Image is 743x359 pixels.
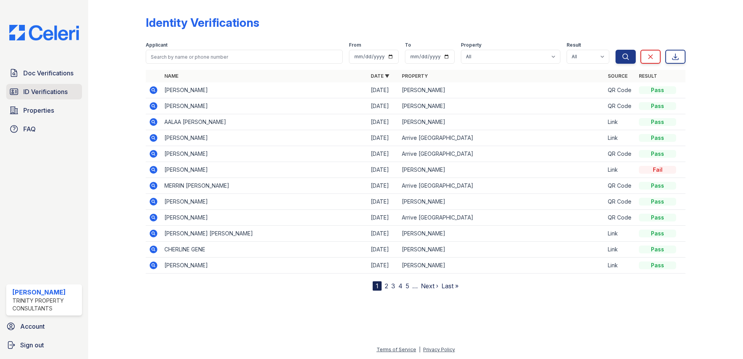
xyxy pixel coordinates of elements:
td: [DATE] [368,82,399,98]
a: 2 [385,282,388,290]
a: Next › [421,282,438,290]
label: Property [461,42,481,48]
a: Terms of Service [377,347,416,352]
div: Pass [639,246,676,253]
span: FAQ [23,124,36,134]
a: 5 [406,282,409,290]
div: Identity Verifications [146,16,259,30]
input: Search by name or phone number [146,50,343,64]
img: CE_Logo_Blue-a8612792a0a2168367f1c8372b55b34899dd931a85d93a1a3d3e32e68fde9ad4.png [3,25,85,40]
td: QR Code [605,178,636,194]
span: Account [20,322,45,331]
div: [PERSON_NAME] [12,288,79,297]
td: [PERSON_NAME] [161,258,368,274]
span: ID Verifications [23,87,68,96]
td: [DATE] [368,210,399,226]
div: Pass [639,230,676,237]
td: [DATE] [368,226,399,242]
td: QR Code [605,210,636,226]
td: Arrive [GEOGRAPHIC_DATA] [399,130,605,146]
label: From [349,42,361,48]
td: Link [605,114,636,130]
td: [DATE] [368,146,399,162]
div: Trinity Property Consultants [12,297,79,312]
td: Link [605,162,636,178]
div: Pass [639,118,676,126]
a: Last » [441,282,459,290]
a: Sign out [3,337,85,353]
a: Property [402,73,428,79]
a: Privacy Policy [423,347,455,352]
span: Sign out [20,340,44,350]
td: [PERSON_NAME] [399,162,605,178]
a: Account [3,319,85,334]
a: Name [164,73,178,79]
td: [DATE] [368,178,399,194]
td: QR Code [605,146,636,162]
td: AALAA [PERSON_NAME] [161,114,368,130]
a: Doc Verifications [6,65,82,81]
td: [DATE] [368,242,399,258]
td: [PERSON_NAME] [161,210,368,226]
div: 1 [373,281,382,291]
td: [PERSON_NAME] [399,242,605,258]
span: Properties [23,106,54,115]
td: [PERSON_NAME] [161,130,368,146]
td: [DATE] [368,114,399,130]
div: Pass [639,182,676,190]
td: [PERSON_NAME] [399,82,605,98]
div: Fail [639,166,676,174]
td: [DATE] [368,162,399,178]
a: FAQ [6,121,82,137]
td: [PERSON_NAME] [161,98,368,114]
div: | [419,347,420,352]
a: 3 [391,282,395,290]
td: CHERLINE GENE [161,242,368,258]
td: [PERSON_NAME] [PERSON_NAME] [161,226,368,242]
td: QR Code [605,98,636,114]
div: Pass [639,86,676,94]
td: Arrive [GEOGRAPHIC_DATA] [399,210,605,226]
div: Pass [639,102,676,110]
label: To [405,42,411,48]
td: [DATE] [368,194,399,210]
td: [PERSON_NAME] [161,146,368,162]
td: [DATE] [368,130,399,146]
td: [PERSON_NAME] [399,194,605,210]
td: QR Code [605,194,636,210]
label: Applicant [146,42,167,48]
div: Pass [639,214,676,221]
td: Link [605,242,636,258]
td: Link [605,226,636,242]
label: Result [567,42,581,48]
div: Pass [639,134,676,142]
a: Date ▼ [371,73,389,79]
td: [PERSON_NAME] [161,162,368,178]
td: [PERSON_NAME] [399,114,605,130]
a: 4 [398,282,403,290]
td: [PERSON_NAME] [399,226,605,242]
td: Arrive [GEOGRAPHIC_DATA] [399,178,605,194]
td: Arrive [GEOGRAPHIC_DATA] [399,146,605,162]
span: Doc Verifications [23,68,73,78]
div: Pass [639,198,676,206]
td: [PERSON_NAME] [161,82,368,98]
td: MERRIN [PERSON_NAME] [161,178,368,194]
a: Properties [6,103,82,118]
a: Result [639,73,657,79]
td: [PERSON_NAME] [399,258,605,274]
td: [DATE] [368,258,399,274]
a: Source [608,73,628,79]
td: [PERSON_NAME] [161,194,368,210]
td: QR Code [605,82,636,98]
td: Link [605,258,636,274]
td: [DATE] [368,98,399,114]
a: ID Verifications [6,84,82,99]
div: Pass [639,261,676,269]
td: Link [605,130,636,146]
td: [PERSON_NAME] [399,98,605,114]
span: … [412,281,418,291]
div: Pass [639,150,676,158]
